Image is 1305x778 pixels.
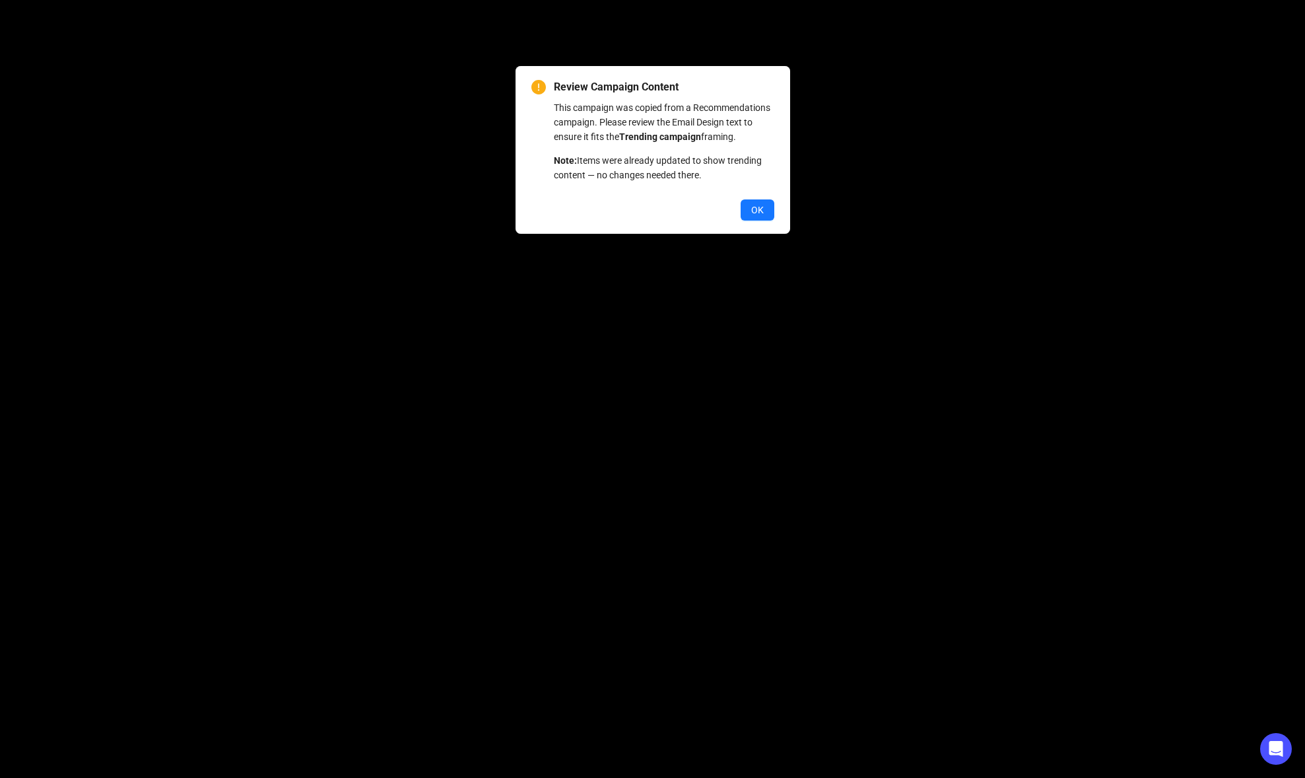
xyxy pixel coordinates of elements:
p: This campaign was copied from a Recommendations campaign. Please review the Email Design text to ... [554,100,774,144]
span: OK [751,203,764,217]
p: Items were already updated to show trending content — no changes needed there. [554,153,774,182]
button: OK [741,199,774,221]
span: Review Campaign Content [554,79,774,95]
div: Open Intercom Messenger [1260,733,1292,765]
span: exclamation-circle [531,80,546,94]
strong: Note: [554,155,577,166]
strong: Trending campaign [619,131,701,142]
